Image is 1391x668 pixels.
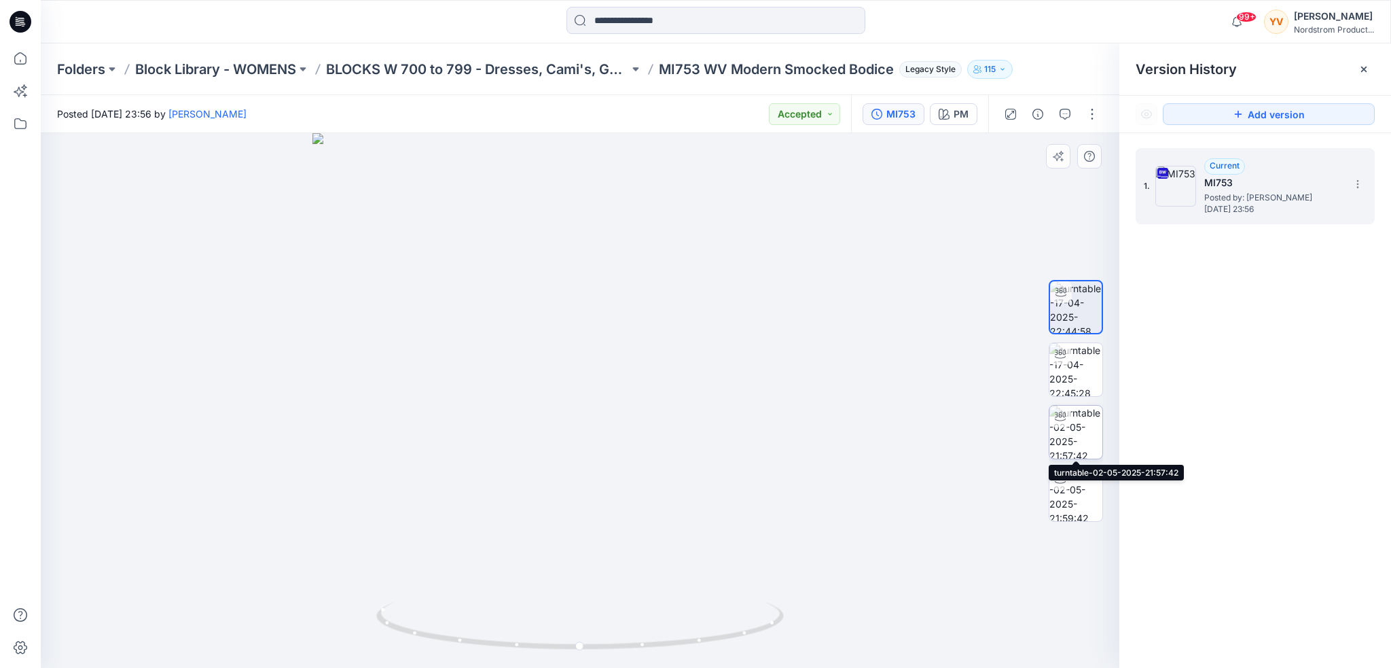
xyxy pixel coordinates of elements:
[1049,406,1102,459] img: turntable-02-05-2025-21:57:42
[984,62,996,77] p: 115
[57,107,247,121] span: Posted [DATE] 23:56 by
[1163,103,1375,125] button: Add version
[1204,205,1340,214] span: [DATE] 23:56
[886,107,916,122] div: MI753
[135,60,296,79] a: Block Library - WOMENS
[168,108,247,120] a: [PERSON_NAME]
[659,60,894,79] p: MI753 WV Modern Smocked Bodice
[1264,10,1288,34] div: YV
[1210,160,1240,171] span: Current
[1358,64,1369,75] button: Close
[1204,175,1340,191] h5: MI753
[326,60,629,79] a: BLOCKS W 700 to 799 - Dresses, Cami's, Gowns, Chemise
[899,61,962,77] span: Legacy Style
[1204,191,1340,205] span: Posted by: Kendall Emerson
[954,107,969,122] div: PM
[1294,24,1374,35] div: Nordstrom Product...
[1027,103,1049,125] button: Details
[1136,61,1237,77] span: Version History
[894,60,962,79] button: Legacy Style
[1155,166,1196,207] img: MI753
[1144,180,1150,192] span: 1.
[1294,8,1374,24] div: [PERSON_NAME]
[930,103,977,125] button: PM
[1049,468,1102,521] img: turntable-02-05-2025-21:59:42
[967,60,1013,79] button: 115
[863,103,924,125] button: MI753
[1050,281,1102,333] img: turntable-17-04-2025-22:44:58
[1236,12,1257,22] span: 99+
[1049,343,1102,396] img: turntable-17-04-2025-22:45:28
[57,60,105,79] a: Folders
[1136,103,1157,125] button: Show Hidden Versions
